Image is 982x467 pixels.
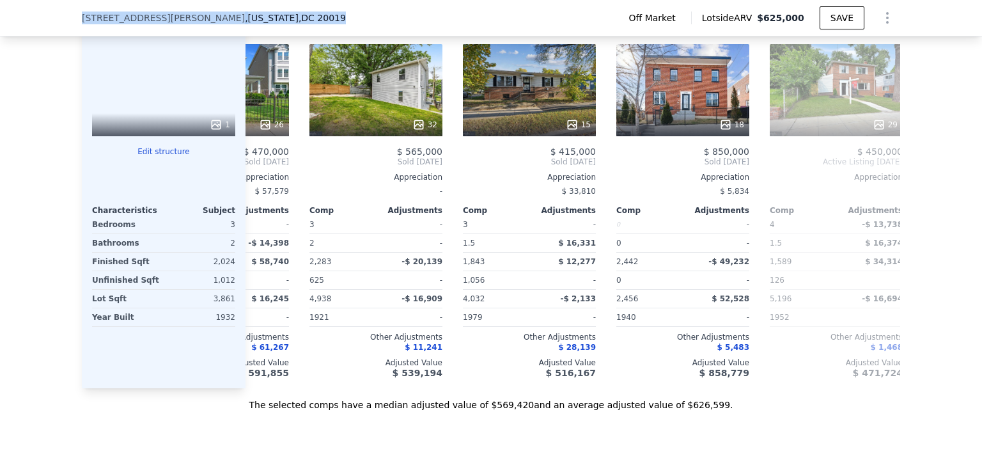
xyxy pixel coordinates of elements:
div: Other Adjustments [463,332,596,342]
div: - [225,308,289,326]
div: 2 [166,234,235,252]
div: - [378,271,442,289]
div: - [685,271,749,289]
span: -$ 20,139 [401,257,442,266]
div: Adjustments [529,205,596,216]
div: Comp [770,205,836,216]
div: Adjusted Value [616,358,749,368]
div: Other Adjustments [616,332,749,342]
span: Lotside ARV [702,12,757,24]
div: 1921 [309,308,373,326]
div: 1952 [770,308,834,326]
div: Lot Sqft [92,290,161,308]
span: $ 52,528 [712,294,749,303]
div: 1.5 [770,234,834,252]
span: $ 33,810 [562,187,596,196]
span: Active Listing [DATE] [770,157,903,167]
span: $ 5,483 [717,343,749,352]
div: 1940 [616,308,680,326]
span: $ 415,000 [550,146,596,157]
span: -$ 49,232 [708,257,749,266]
span: 0 [616,276,621,285]
div: Adjusted Value [770,358,903,368]
span: 5,196 [770,294,791,303]
span: -$ 16,909 [401,294,442,303]
div: 0 [616,234,680,252]
span: 2,442 [616,257,638,266]
span: [STREET_ADDRESS][PERSON_NAME] [82,12,245,24]
span: $ 16,374 [865,239,903,248]
button: Show Options [875,5,900,31]
div: 0 [616,216,680,233]
div: - [225,271,289,289]
div: Year Built [92,308,161,326]
div: - [770,182,903,200]
span: $ 850,000 [704,146,749,157]
span: , DC 20019 [299,13,346,23]
span: $ 539,194 [393,368,442,378]
div: 2 [309,234,373,252]
div: - [378,308,442,326]
div: Appreciation [309,172,442,182]
span: , [US_STATE] [245,12,346,24]
span: -$ 14,398 [248,239,289,248]
span: Sold [DATE] [309,157,442,167]
span: 4 [770,220,775,229]
span: 3 [463,220,468,229]
span: $ 516,167 [546,368,596,378]
div: 3,861 [166,290,235,308]
div: - [378,234,442,252]
div: Adjustments [376,205,442,216]
div: - [839,271,903,289]
div: 2,024 [166,253,235,271]
span: $ 28,139 [558,343,596,352]
span: 1,843 [463,257,485,266]
div: Appreciation [463,172,596,182]
div: 1 [210,118,230,131]
span: Sold [DATE] [616,157,749,167]
span: $ 12,277 [558,257,596,266]
div: 1979 [463,308,527,326]
span: -$ 13,738 [862,220,903,229]
div: - [309,182,442,200]
span: 4,938 [309,294,331,303]
div: - [685,216,749,233]
span: $ 591,855 [239,368,289,378]
div: Other Adjustments [770,332,903,342]
span: -$ 2,133 [561,294,596,303]
div: Appreciation [770,172,903,182]
span: $ 450,000 [857,146,903,157]
span: $ 1,468 [871,343,903,352]
span: Sold [DATE] [463,157,596,167]
div: 29 [873,118,898,131]
span: $ 11,241 [405,343,442,352]
span: 2,283 [309,257,331,266]
div: - [532,271,596,289]
span: $625,000 [757,13,804,23]
span: $ 470,000 [244,146,289,157]
div: - [225,216,289,233]
div: Adjustments [222,205,289,216]
span: $ 16,331 [558,239,596,248]
div: 1.5 [463,234,527,252]
div: - [685,234,749,252]
div: Unfinished Sqft [92,271,161,289]
div: Appreciation [616,172,749,182]
div: 26 [259,118,284,131]
div: Bedrooms [92,216,161,233]
span: $ 471,724 [853,368,903,378]
div: 3 [166,216,235,233]
div: - [532,216,596,233]
span: $ 61,267 [251,343,289,352]
div: Adjusted Value [463,358,596,368]
button: Edit structure [92,146,235,157]
div: Comp [616,205,683,216]
span: 4,032 [463,294,485,303]
div: 18 [719,118,744,131]
div: Other Adjustments [309,332,442,342]
div: Characteristics [92,205,164,216]
div: - [532,308,596,326]
div: Bathrooms [92,234,161,252]
div: 1,012 [166,271,235,289]
span: Off Market [629,12,681,24]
